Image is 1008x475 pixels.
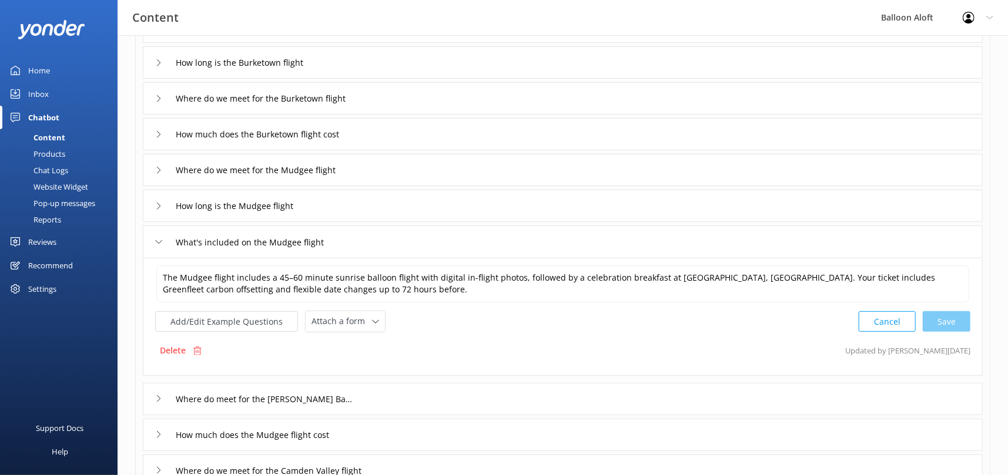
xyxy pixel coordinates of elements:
div: Chatbot [28,106,59,129]
div: Website Widget [7,178,88,195]
button: Cancel [859,311,916,332]
div: Home [28,59,50,82]
div: Recommend [28,254,73,277]
a: Pop-up messages [7,195,118,211]
div: Settings [28,277,56,301]
div: Inbox [28,82,49,106]
a: Chat Logs [7,162,118,178]
p: Updated by [PERSON_NAME] [DATE] [845,339,970,362]
img: yonder-white-logo.png [18,20,85,39]
div: Products [7,146,65,162]
div: Content [7,129,65,146]
div: Help [52,440,68,463]
a: Website Widget [7,178,118,195]
a: Content [7,129,118,146]
h3: Content [132,8,179,27]
a: Products [7,146,118,162]
div: Reports [7,211,61,228]
span: Attach a form [312,315,372,328]
p: Delete [160,344,186,357]
div: Chat Logs [7,162,68,178]
a: Reports [7,211,118,228]
textarea: The Mudgee flight includes a 45–60 minute sunrise balloon flight with digital in-flight photos, f... [156,265,969,302]
div: Pop-up messages [7,195,95,211]
div: Reviews [28,230,56,254]
div: Support Docs [36,416,84,440]
button: Add/Edit Example Questions [155,311,298,332]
